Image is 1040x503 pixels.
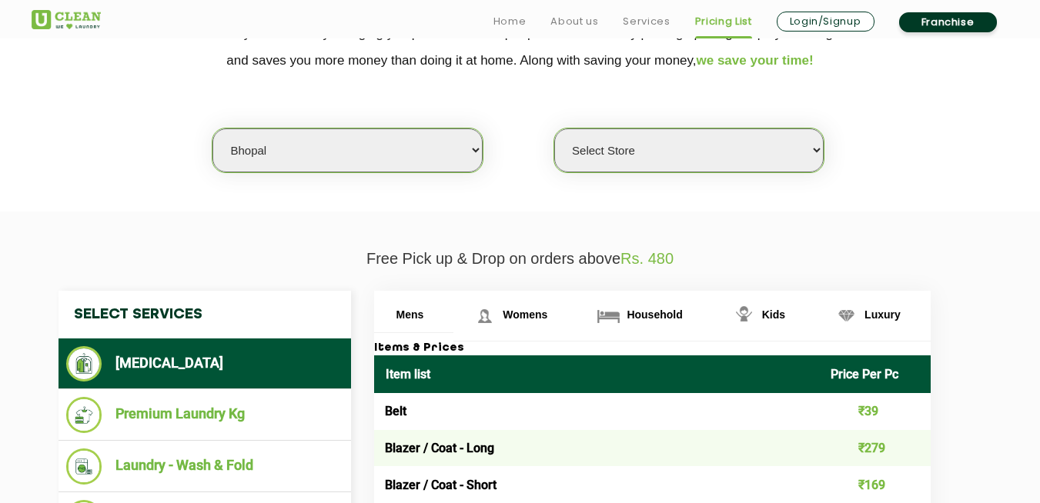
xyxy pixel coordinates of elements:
[819,466,931,503] td: ₹169
[695,12,752,31] a: Pricing List
[503,308,547,321] span: Womens
[59,291,351,338] h4: Select Services
[864,308,901,321] span: Luxury
[66,346,343,381] li: [MEDICAL_DATA]
[374,355,820,393] th: Item list
[32,250,1009,268] p: Free Pick up & Drop on orders above
[396,308,424,321] span: Mens
[66,448,343,485] li: Laundry - Wash & Fold
[833,302,860,329] img: Luxury
[32,20,1009,74] p: We make Laundry affordable by charging you per kilo and not per piece. Our monthly package pricin...
[762,308,785,321] span: Kids
[623,12,670,31] a: Services
[66,397,343,433] li: Premium Laundry Kg
[493,12,527,31] a: Home
[471,302,498,329] img: Womens
[620,250,674,267] span: Rs. 480
[697,53,814,68] span: we save your time!
[374,341,931,355] h3: Items & Prices
[627,308,682,321] span: Household
[32,10,101,29] img: UClean Laundry and Dry Cleaning
[66,346,102,381] img: Dry Cleaning
[777,12,874,32] a: Login/Signup
[819,393,931,430] td: ₹39
[899,12,997,32] a: Franchise
[374,430,820,467] td: Blazer / Coat - Long
[374,393,820,430] td: Belt
[66,448,102,485] img: Laundry - Wash & Fold
[550,12,598,31] a: About us
[731,302,757,329] img: Kids
[66,397,102,433] img: Premium Laundry Kg
[374,466,820,503] td: Blazer / Coat - Short
[819,355,931,393] th: Price Per Pc
[595,302,622,329] img: Household
[819,430,931,467] td: ₹279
